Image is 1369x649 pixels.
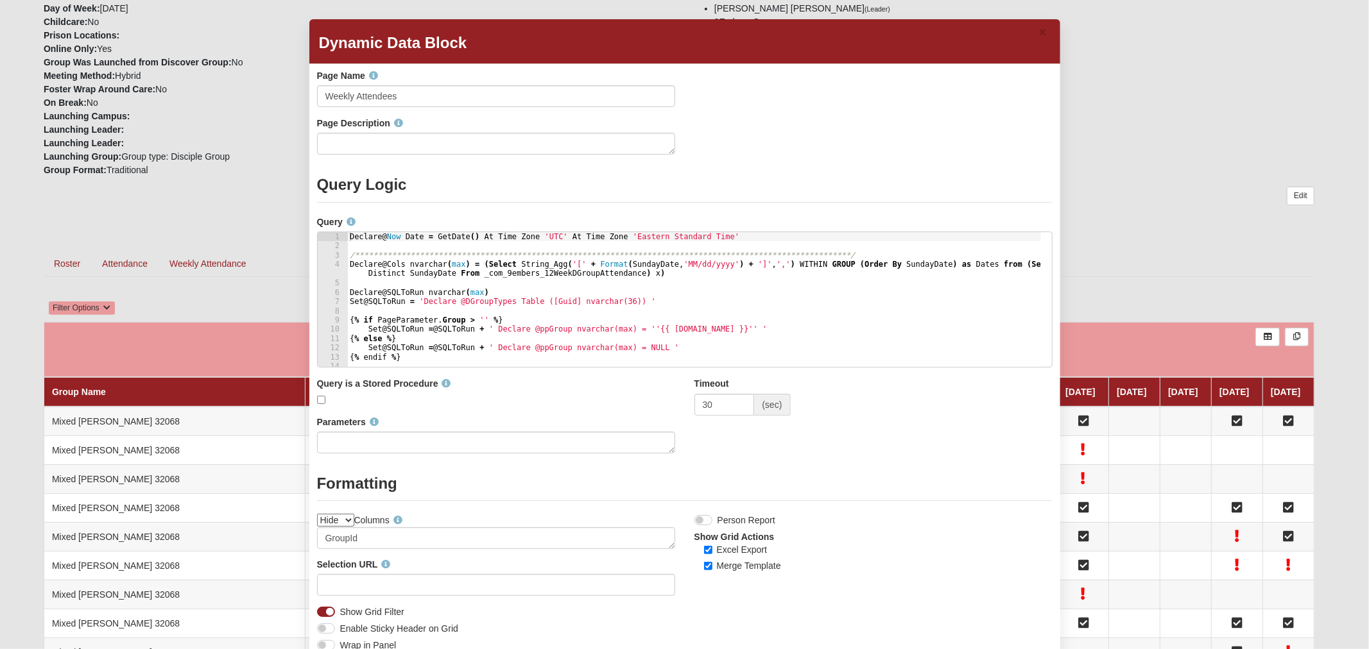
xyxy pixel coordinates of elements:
div: 6 [318,287,348,296]
h3: Formatting [317,475,1053,493]
div: 8 [318,306,348,315]
div: 13 [318,352,348,361]
div: 7 [318,297,348,306]
input: Merge Template [704,562,712,570]
label: Enable Sticky Header on Grid [340,622,458,636]
textarea: GroupId [317,527,675,549]
label: Parameters [317,416,379,428]
span: (sec) [754,394,790,416]
label: Show Grid Actions [694,530,775,543]
div: 9 [318,316,348,324]
div: 10 [318,324,348,333]
div: 14 [318,362,348,371]
label: Show Grid Filter [340,605,404,619]
label: Person Report [718,514,775,527]
div: Columns [317,514,675,527]
input: Excel Export [704,546,712,554]
label: Query is a Stored Procedure [317,377,451,390]
span: Excel Export [717,544,768,555]
label: Timeout [694,377,729,391]
label: Selection URL [317,558,391,571]
span: Merge Template [717,560,781,571]
div: 11 [318,333,348,342]
div: 12 [318,343,348,352]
